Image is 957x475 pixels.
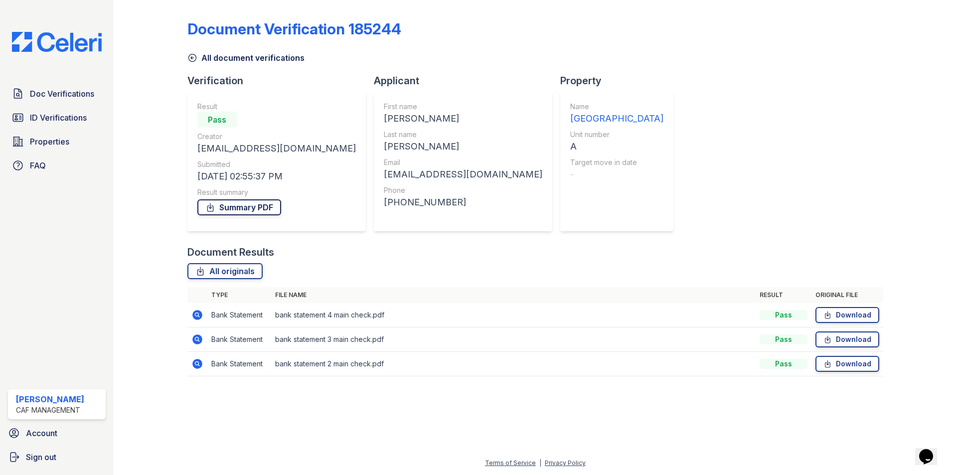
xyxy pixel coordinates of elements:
[760,310,807,320] div: Pass
[760,359,807,369] div: Pass
[760,334,807,344] div: Pass
[815,331,879,347] a: Download
[756,287,811,303] th: Result
[374,74,560,88] div: Applicant
[4,423,110,443] a: Account
[197,132,356,142] div: Creator
[815,307,879,323] a: Download
[271,352,756,376] td: bank statement 2 main check.pdf
[815,356,879,372] a: Download
[570,140,663,154] div: A
[187,245,274,259] div: Document Results
[197,169,356,183] div: [DATE] 02:55:37 PM
[207,327,271,352] td: Bank Statement
[207,303,271,327] td: Bank Statement
[271,287,756,303] th: File name
[384,130,542,140] div: Last name
[26,451,56,463] span: Sign out
[8,84,106,104] a: Doc Verifications
[197,199,281,215] a: Summary PDF
[197,112,237,128] div: Pass
[8,156,106,175] a: FAQ
[271,303,756,327] td: bank statement 4 main check.pdf
[16,393,84,405] div: [PERSON_NAME]
[384,102,542,112] div: First name
[187,263,263,279] a: All originals
[30,159,46,171] span: FAQ
[197,142,356,156] div: [EMAIL_ADDRESS][DOMAIN_NAME]
[197,159,356,169] div: Submitted
[26,427,57,439] span: Account
[30,112,87,124] span: ID Verifications
[187,74,374,88] div: Verification
[197,187,356,197] div: Result summary
[30,88,94,100] span: Doc Verifications
[570,158,663,167] div: Target move in date
[207,287,271,303] th: Type
[30,136,69,148] span: Properties
[539,459,541,467] div: |
[384,140,542,154] div: [PERSON_NAME]
[384,167,542,181] div: [EMAIL_ADDRESS][DOMAIN_NAME]
[187,20,401,38] div: Document Verification 185244
[545,459,586,467] a: Privacy Policy
[384,185,542,195] div: Phone
[811,287,883,303] th: Original file
[570,130,663,140] div: Unit number
[4,32,110,52] img: CE_Logo_Blue-a8612792a0a2168367f1c8372b55b34899dd931a85d93a1a3d3e32e68fde9ad4.png
[570,112,663,126] div: [GEOGRAPHIC_DATA]
[570,102,663,126] a: Name [GEOGRAPHIC_DATA]
[16,405,84,415] div: CAF Management
[570,102,663,112] div: Name
[197,102,356,112] div: Result
[560,74,681,88] div: Property
[8,132,106,152] a: Properties
[8,108,106,128] a: ID Verifications
[271,327,756,352] td: bank statement 3 main check.pdf
[915,435,947,465] iframe: chat widget
[384,112,542,126] div: [PERSON_NAME]
[187,52,305,64] a: All document verifications
[384,158,542,167] div: Email
[207,352,271,376] td: Bank Statement
[384,195,542,209] div: [PHONE_NUMBER]
[570,167,663,181] div: -
[4,447,110,467] a: Sign out
[485,459,536,467] a: Terms of Service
